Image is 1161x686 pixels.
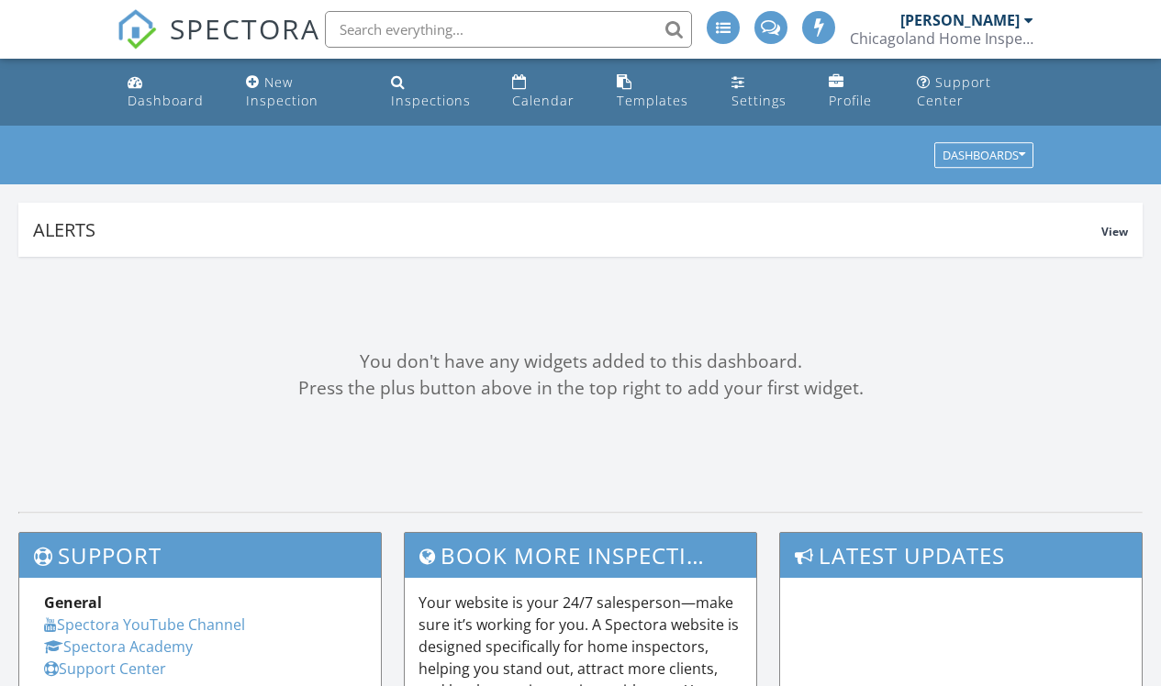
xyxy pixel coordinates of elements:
[170,9,320,48] span: SPECTORA
[505,66,595,118] a: Calendar
[246,73,318,109] div: New Inspection
[117,9,157,50] img: The Best Home Inspection Software - Spectora
[934,143,1033,169] button: Dashboards
[617,92,688,109] div: Templates
[512,92,575,109] div: Calendar
[18,375,1143,402] div: Press the plus button above in the top right to add your first widget.
[19,533,381,578] h3: Support
[910,66,1042,118] a: Support Center
[391,92,471,109] div: Inspections
[325,11,692,48] input: Search everything...
[829,92,872,109] div: Profile
[731,92,787,109] div: Settings
[780,533,1142,578] h3: Latest Updates
[900,11,1020,29] div: [PERSON_NAME]
[44,658,166,679] a: Support Center
[18,349,1143,375] div: You don't have any widgets added to this dashboard.
[44,614,245,635] a: Spectora YouTube Channel
[405,533,755,578] h3: Book More Inspections
[120,66,225,118] a: Dashboard
[44,636,193,657] a: Spectora Academy
[33,217,1101,242] div: Alerts
[609,66,709,118] a: Templates
[724,66,807,118] a: Settings
[1101,224,1128,239] span: View
[917,73,991,109] div: Support Center
[117,25,320,63] a: SPECTORA
[943,149,1025,162] div: Dashboards
[850,29,1033,48] div: Chicagoland Home Inspectors, Inc.
[128,92,204,109] div: Dashboard
[384,66,490,118] a: Inspections
[44,592,102,613] strong: General
[239,66,369,118] a: New Inspection
[821,66,895,118] a: Company Profile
